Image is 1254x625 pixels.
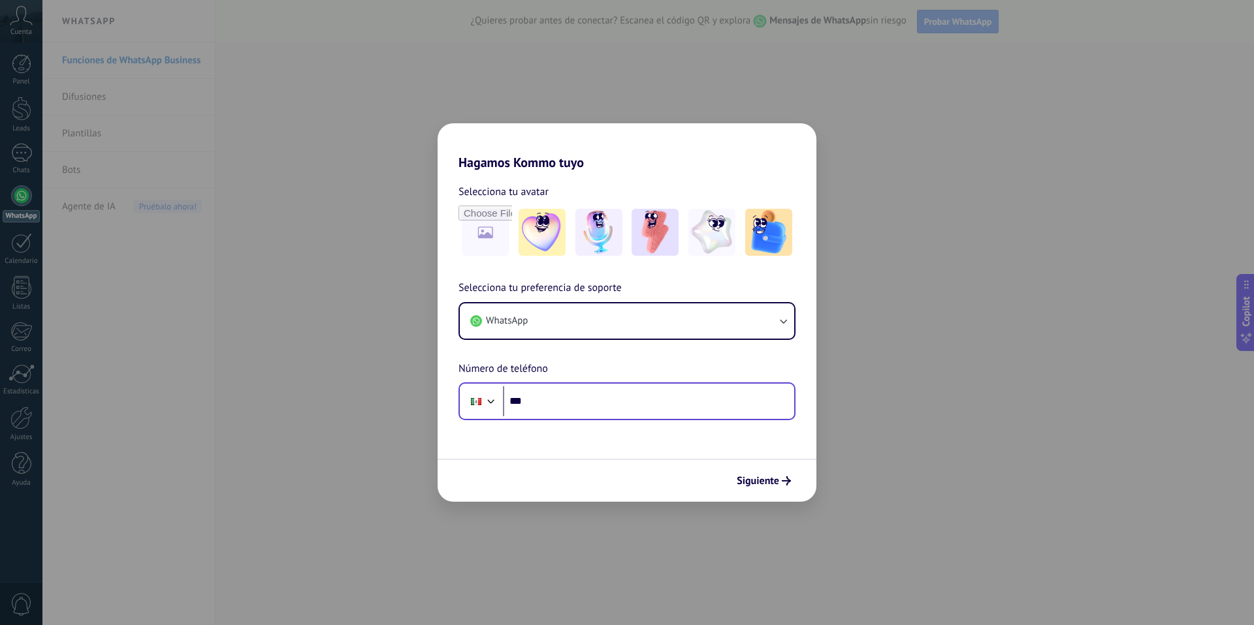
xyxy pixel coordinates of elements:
span: Número de teléfono [458,361,548,378]
div: Mexico: + 52 [464,388,489,415]
img: -1.jpeg [519,209,566,256]
span: Selecciona tu preferencia de soporte [458,280,622,297]
img: -3.jpeg [632,209,679,256]
button: WhatsApp [460,303,794,339]
span: Selecciona tu avatar [458,183,549,200]
img: -5.jpeg [745,209,792,256]
button: Siguiente [731,470,797,492]
span: WhatsApp [486,314,528,328]
img: -2.jpeg [575,209,622,256]
span: Siguiente [737,476,779,485]
h2: Hagamos Kommo tuyo [438,123,816,170]
img: -4.jpeg [688,209,735,256]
